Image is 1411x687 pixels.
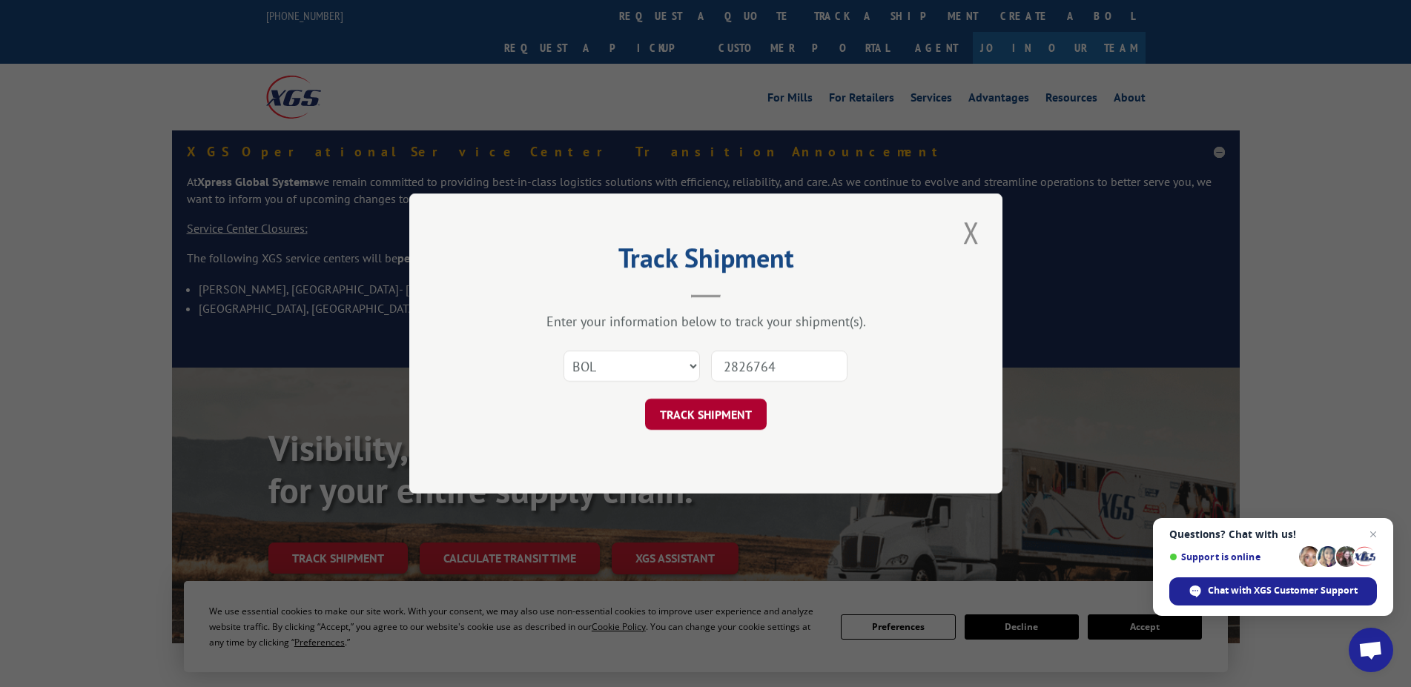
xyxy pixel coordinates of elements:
[1349,628,1393,672] a: Open chat
[483,248,928,276] h2: Track Shipment
[1208,584,1358,597] span: Chat with XGS Customer Support
[1169,528,1377,540] span: Questions? Chat with us!
[959,212,984,253] button: Close modal
[711,351,847,382] input: Number(s)
[483,313,928,330] div: Enter your information below to track your shipment(s).
[1169,577,1377,605] span: Chat with XGS Customer Support
[645,399,767,430] button: TRACK SHIPMENT
[1169,551,1294,562] span: Support is online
